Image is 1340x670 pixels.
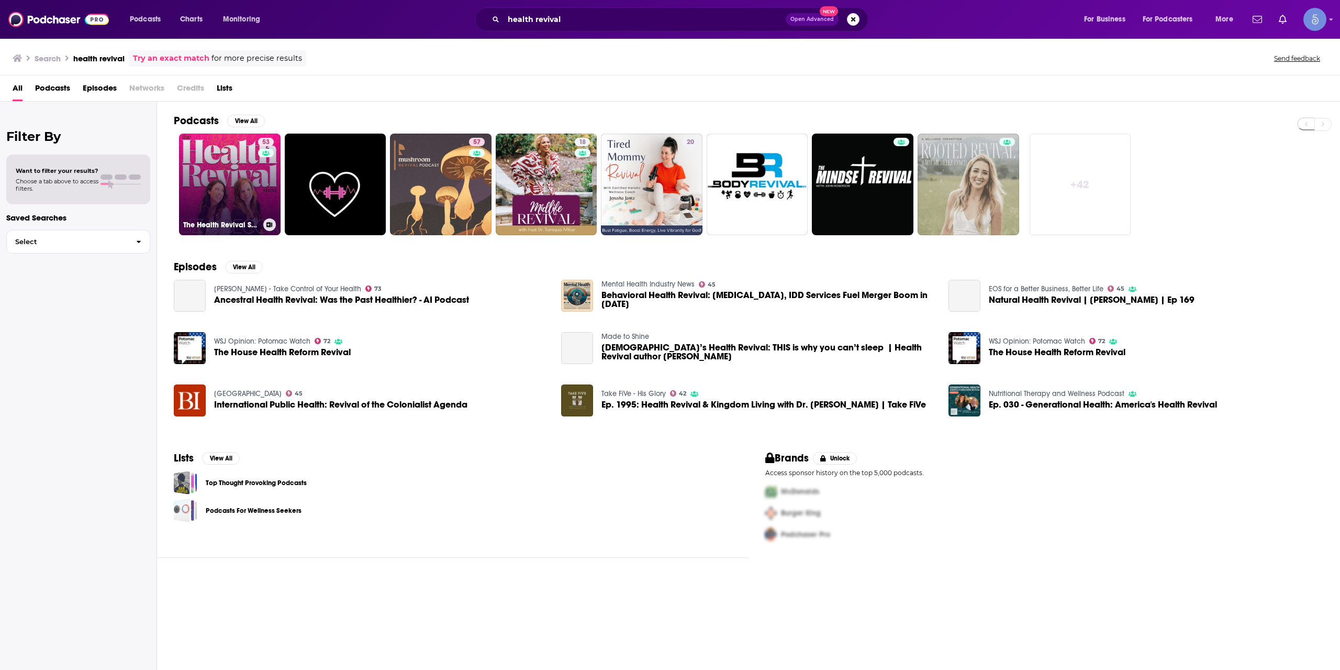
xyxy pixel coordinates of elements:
button: open menu [1077,11,1138,28]
a: Natural Health Revival | Dr. Vanessa Ingraham | Ep 169 [948,280,980,312]
img: International Public Health: Revival of the Colonialist Agenda [174,385,206,416]
a: 18 [575,138,590,146]
button: open menu [1136,11,1208,28]
span: Select [7,238,128,245]
span: 53 [262,137,270,148]
button: Send feedback [1271,54,1323,63]
a: The House Health Reform Revival [989,348,1125,357]
a: 42 [670,390,687,397]
span: More [1215,12,1233,27]
span: [DEMOGRAPHIC_DATA]’s Health Revival: THIS is why you can’t sleep | Health Revival author [PERSON_... [601,343,936,361]
a: 45 [699,281,716,288]
button: View All [227,115,265,127]
a: 57 [469,138,485,146]
span: Monitoring [223,12,260,27]
button: Open AdvancedNew [786,13,839,26]
a: Lists [217,80,232,101]
a: PodcastsView All [174,114,265,127]
a: Show notifications dropdown [1248,10,1266,28]
a: God’s Health Revival: THIS is why you can’t sleep | Health Revival author Michelle Cuffe [601,343,936,361]
a: Podcasts [35,80,70,101]
span: Podchaser Pro [781,530,830,539]
a: WSJ Opinion: Potomac Watch [214,337,310,346]
a: Mental Health Industry News [601,280,695,289]
p: Access sponsor history on the top 5,000 podcasts. [765,469,1323,477]
a: Ep. 030 - Generational Health: America's Health Revival [989,400,1217,409]
img: Ep. 1995: Health Revival & Kingdom Living with Dr. Mark Sherwood | Take FiVe [561,385,593,416]
button: View All [225,261,263,273]
a: The House Health Reform Revival [214,348,351,357]
a: 73 [365,285,382,292]
a: EpisodesView All [174,260,263,273]
a: Try an exact match [133,52,209,64]
a: International Public Health: Revival of the Colonialist Agenda [214,400,467,409]
a: Podcasts For Wellness Seekers [206,505,301,517]
a: 18 [496,134,597,235]
span: Credits [177,80,204,101]
h3: health revival [73,53,125,63]
span: Logged in as Spiral5-G1 [1303,8,1326,31]
span: 72 [323,339,330,344]
a: 72 [315,338,331,344]
span: 20 [687,137,694,148]
a: Behavioral Health Revival: Autism, IDD Services Fuel Merger Boom in 2025 [601,291,936,309]
a: 20 [601,134,702,235]
span: Burger King [781,509,821,518]
span: for more precise results [211,52,302,64]
a: All [13,80,23,101]
a: Behavioral Health Revival: Autism, IDD Services Fuel Merger Boom in 2025 [561,280,593,312]
span: 45 [295,391,303,396]
span: 73 [374,287,382,291]
div: Search podcasts, credits, & more... [485,7,878,31]
span: 72 [1098,339,1105,344]
a: Ancestral Health Revival: Was the Past Healthier? - AI Podcast [214,295,469,304]
a: Ancestral Health Revival: Was the Past Healthier? - AI Podcast [174,280,206,312]
input: Search podcasts, credits, & more... [504,11,786,28]
img: The House Health Reform Revival [174,332,206,364]
img: Podchaser - Follow, Share and Rate Podcasts [8,9,109,29]
h2: Filter By [6,129,150,144]
img: The House Health Reform Revival [948,332,980,364]
button: Unlock [813,452,857,465]
a: 72 [1089,338,1105,344]
a: Podcasts For Wellness Seekers [174,499,197,522]
a: Natural Health Revival | Dr. Vanessa Ingraham | Ep 169 [989,295,1194,304]
a: 20 [683,138,698,146]
span: For Business [1084,12,1125,27]
a: Episodes [83,80,117,101]
a: Dr. Joseph Mercola - Take Control of Your Health [214,284,361,293]
a: 45 [286,390,303,397]
a: 53The Health Revival Show [179,134,281,235]
a: 53 [258,138,274,146]
a: Ep. 030 - Generational Health: America's Health Revival [948,385,980,416]
img: First Pro Logo [761,481,781,502]
span: Ep. 1995: Health Revival & Kingdom Living with Dr. [PERSON_NAME] | Take FiVe [601,400,926,409]
a: Ep. 1995: Health Revival & Kingdom Living with Dr. Mark Sherwood | Take FiVe [601,400,926,409]
button: Select [6,230,150,254]
img: User Profile [1303,8,1326,31]
a: God’s Health Revival: THIS is why you can’t sleep | Health Revival author Michelle Cuffe [561,332,593,364]
h2: Podcasts [174,114,219,127]
span: Behavioral Health Revival: [MEDICAL_DATA], IDD Services Fuel Merger Boom in [DATE] [601,291,936,309]
button: View All [202,452,240,465]
span: Natural Health Revival | [PERSON_NAME] | Ep 169 [989,295,1194,304]
a: +42 [1030,134,1131,235]
span: 45 [708,282,716,287]
span: Choose a tab above to access filters. [16,178,98,192]
a: Take FiVe - His Glory [601,389,666,398]
span: For Podcasters [1143,12,1193,27]
button: open menu [1208,11,1246,28]
a: EOS for a Better Business, Better Life [989,284,1103,293]
a: Top Thought Provoking Podcasts [174,471,197,495]
a: Charts [173,11,209,28]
